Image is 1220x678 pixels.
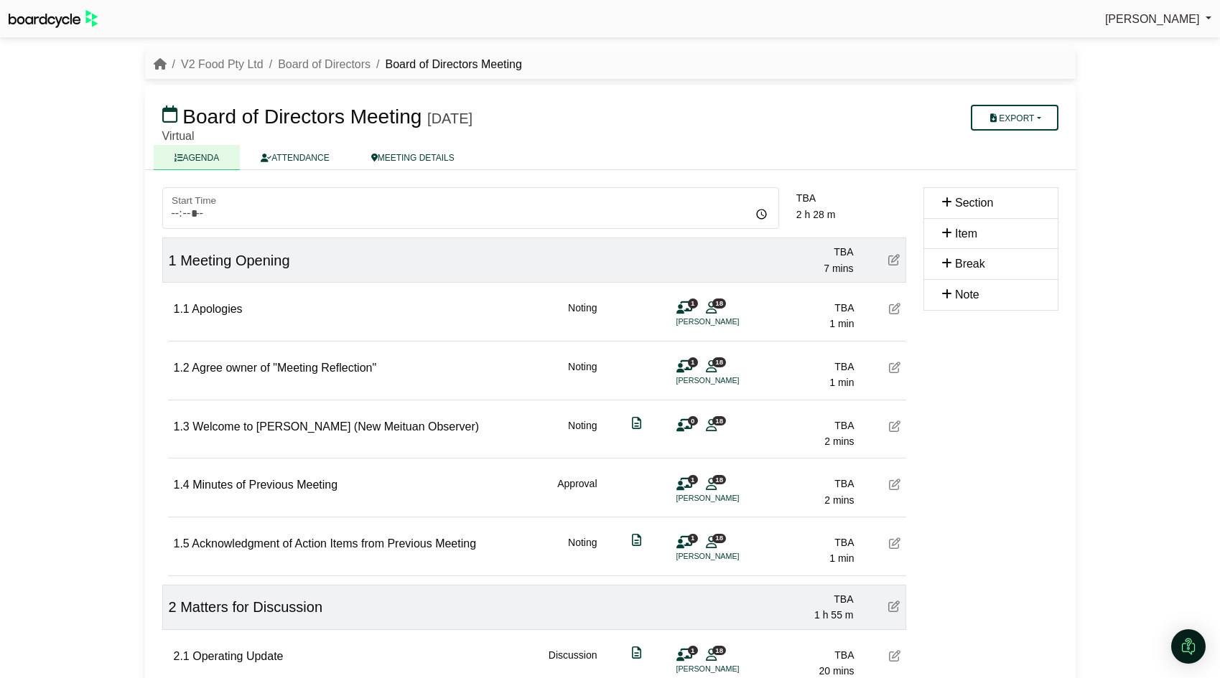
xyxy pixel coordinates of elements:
span: 18 [712,298,726,308]
button: Export [971,105,1058,131]
span: [PERSON_NAME] [1105,13,1200,25]
span: 7 mins [824,263,853,274]
span: Acknowledgment of Action Items from Previous Meeting [192,537,476,550]
div: TBA [754,300,855,316]
div: Noting [568,418,597,450]
div: TBA [753,591,854,607]
div: Open Intercom Messenger [1171,629,1206,664]
span: 2.1 [174,650,190,662]
li: Board of Directors Meeting [371,55,522,74]
span: 1 [688,357,698,367]
span: 20 mins [819,665,854,677]
a: ATTENDANCE [240,145,350,170]
div: TBA [753,244,854,260]
div: TBA [754,418,855,433]
span: Minutes of Previous Meeting [192,479,337,491]
div: TBA [796,190,906,206]
li: [PERSON_NAME] [676,663,784,675]
a: MEETING DETAILS [350,145,475,170]
li: [PERSON_NAME] [676,375,784,387]
span: 18 [712,357,726,367]
span: 18 [712,646,726,655]
span: 1 min [829,318,854,329]
span: 1.3 [174,420,190,433]
a: V2 Food Pty Ltd [181,58,264,70]
span: 18 [712,416,726,425]
span: 2 [169,599,177,615]
span: 1.5 [174,537,190,550]
span: 1.4 [174,479,190,491]
span: 1.1 [174,303,190,315]
span: 1 [688,534,698,543]
span: 1 [688,298,698,308]
span: 1.2 [174,362,190,374]
span: 1 [169,253,177,268]
span: Apologies [192,303,242,315]
span: Break [955,258,985,270]
div: Approval [557,476,597,508]
span: Welcome to [PERSON_NAME] (New Meituan Observer) [192,420,479,433]
a: [PERSON_NAME] [1105,10,1211,29]
span: Item [955,227,977,240]
span: 1 [688,475,698,484]
li: [PERSON_NAME] [676,550,784,562]
div: TBA [754,647,855,663]
div: Noting [568,300,597,332]
span: 1 min [829,552,854,564]
span: Virtual [162,130,195,142]
a: AGENDA [154,145,241,170]
div: TBA [754,535,855,550]
span: 0 [688,416,698,425]
li: [PERSON_NAME] [676,316,784,328]
span: Note [955,288,979,301]
a: Board of Directors [278,58,371,70]
div: Noting [568,359,597,391]
span: 2 mins [824,435,854,447]
div: TBA [754,359,855,375]
span: Meeting Opening [180,253,289,268]
div: Noting [568,535,597,567]
span: Agree owner of "Meeting Reflection" [192,362,376,374]
nav: breadcrumb [154,55,522,74]
span: 2 mins [824,494,854,506]
span: 1 min [829,377,854,388]
li: [PERSON_NAME] [676,492,784,504]
span: Operating Update [192,650,283,662]
span: 1 h 55 m [814,609,853,621]
span: Matters for Discussion [180,599,322,615]
img: BoardcycleBlackGreen-aaafeed430059cb809a45853b8cf6d952af9d84e6e89e1f1685b34bfd5cb7d64.svg [9,10,98,28]
span: Board of Directors Meeting [182,105,422,128]
div: [DATE] [427,110,472,127]
span: 18 [712,534,726,543]
span: Section [955,197,993,209]
span: 18 [712,475,726,484]
span: 2 h 28 m [796,209,835,220]
span: 1 [688,646,698,655]
div: TBA [754,476,855,491]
